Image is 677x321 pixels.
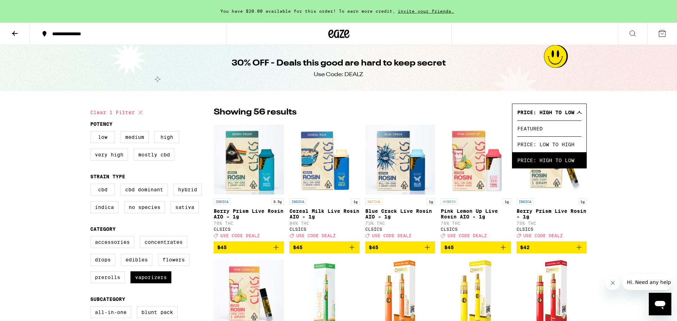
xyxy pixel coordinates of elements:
[121,184,168,196] label: CBD Dominant
[395,9,457,13] span: invite your friends.
[90,201,118,213] label: Indica
[140,236,187,248] label: Concentrates
[214,124,284,195] img: CLSICS - Berry Prism Live Rosin AIO - 1g
[134,149,175,161] label: Mostly CBD
[517,198,533,205] p: INDICA
[441,208,511,220] p: Pink Lemon Up Live Rosin AIO - 1g
[214,106,297,118] p: Showing 56 results
[271,198,284,205] p: 3.5g
[289,208,360,220] p: Cereal Milk Live Rosin AIO - 1g
[517,221,587,226] p: 75% THC
[296,233,336,238] span: USE CODE DEALZ
[214,221,284,226] p: 76% THC
[173,184,202,196] label: Hybrid
[365,124,435,241] a: Open page for Blue Crack Live Rosin AIO - 1g from CLSICS
[90,174,125,179] legend: Strain Type
[520,245,530,250] span: $42
[214,198,231,205] p: INDICA
[365,221,435,226] p: 73% THC
[214,124,284,241] a: Open page for Berry Prism Live Rosin AIO - 1g from CLSICS
[158,254,189,266] label: Flowers
[90,226,116,232] legend: Category
[427,198,435,205] p: 1g
[517,124,587,241] a: Open page for Berry Prism Live Rosin - 1g from CLSICS
[90,149,128,161] label: Very High
[90,184,115,196] label: CBD
[90,296,125,302] legend: Subcategory
[365,241,435,253] button: Add to bag
[289,221,360,226] p: 84% THC
[130,271,171,283] label: Vaporizers
[365,208,435,220] p: Blue Crack Live Rosin AIO - 1g
[137,306,178,318] label: Blunt Pack
[90,236,134,248] label: Accessories
[441,241,511,253] button: Add to bag
[441,221,511,226] p: 76% THC
[517,152,581,168] span: Price: High to Low
[90,121,112,127] legend: Potency
[121,254,152,266] label: Edibles
[90,271,125,283] label: Prerolls
[372,233,411,238] span: USE CODE DEALZ
[441,227,511,232] div: CLSICS
[314,71,363,79] div: Use Code: DEALZ
[90,254,115,266] label: Drops
[220,9,395,13] span: You have $20.00 available for this order! To earn more credit,
[90,306,131,318] label: All-In-One
[517,121,581,136] span: Featured
[365,198,382,205] p: SATIVA
[447,233,487,238] span: USE CODE DEALZ
[517,227,587,232] div: CLSICS
[517,110,574,115] span: Price: High to Low
[441,124,511,195] img: CLSICS - Pink Lemon Up Live Rosin AIO - 1g
[649,293,671,315] iframe: Button to launch messaging window
[289,124,360,241] a: Open page for Cereal Milk Live Rosin AIO - 1g from CLSICS
[232,57,446,69] h1: 30% OFF - Deals this good are hard to keep secret
[90,104,145,121] button: Clear 1 filter
[623,274,671,290] iframe: Message from company
[154,131,179,143] label: High
[171,201,199,213] label: Sativa
[217,245,227,250] span: $45
[214,241,284,253] button: Add to bag
[351,198,360,205] p: 1g
[365,124,435,195] img: CLSICS - Blue Crack Live Rosin AIO - 1g
[214,208,284,220] p: Berry Prism Live Rosin AIO - 1g
[214,227,284,232] div: CLSICS
[289,241,360,253] button: Add to bag
[220,233,260,238] span: USE CODE DEALZ
[124,201,165,213] label: No Species
[517,136,581,152] span: Price: Low to High
[517,241,587,253] button: Add to bag
[578,198,587,205] p: 1g
[444,245,454,250] span: $45
[90,131,115,143] label: Low
[441,124,511,241] a: Open page for Pink Lemon Up Live Rosin AIO - 1g from CLSICS
[606,276,620,290] iframe: Close message
[517,208,587,220] p: Berry Prism Live Rosin - 1g
[523,233,563,238] span: USE CODE DEALZ
[289,227,360,232] div: CLSICS
[289,198,306,205] p: INDICA
[369,245,378,250] span: $45
[4,5,51,11] span: Hi. Need any help?
[365,227,435,232] div: CLSICS
[121,131,149,143] label: Medium
[293,245,303,250] span: $45
[441,198,458,205] p: HYBRID
[502,198,511,205] p: 1g
[289,124,360,195] img: CLSICS - Cereal Milk Live Rosin AIO - 1g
